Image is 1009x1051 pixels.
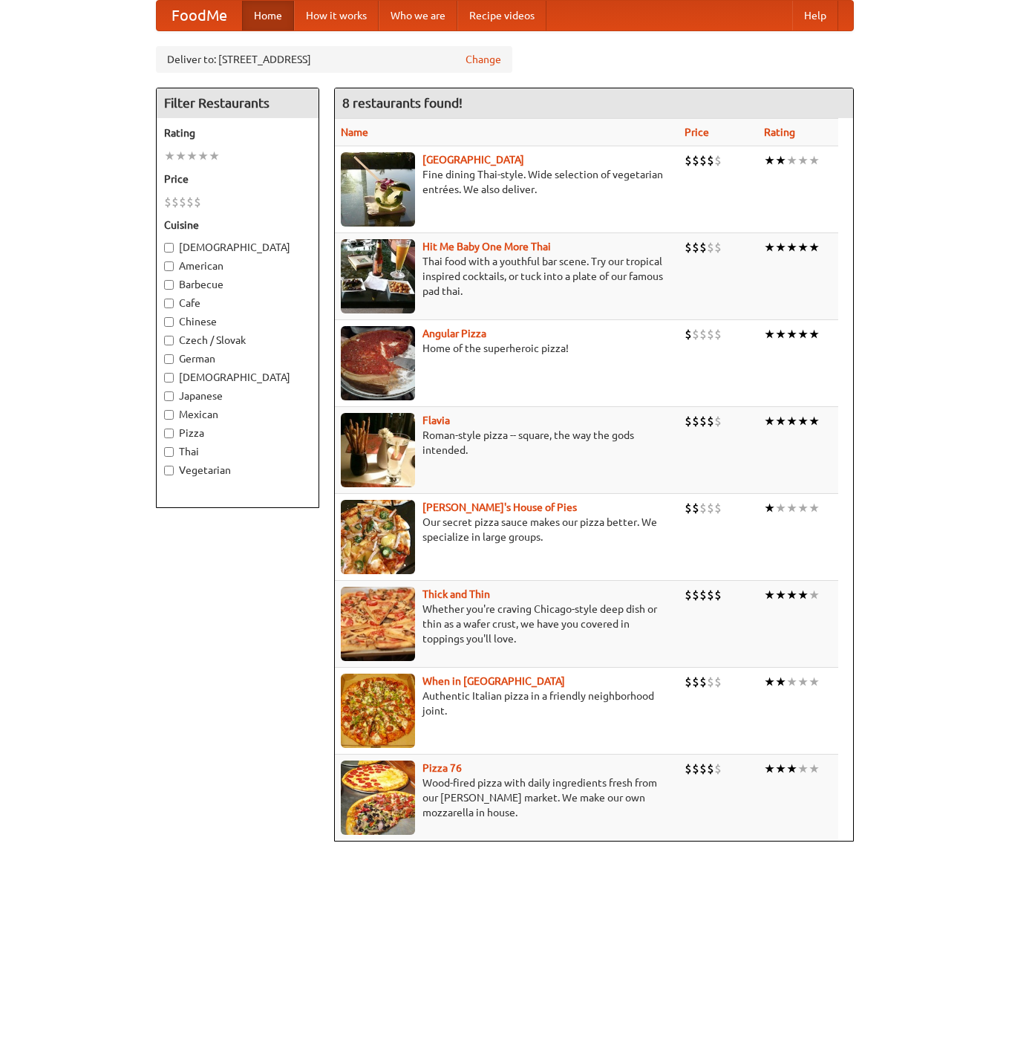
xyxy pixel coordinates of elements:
[764,674,775,690] li: ★
[156,46,512,73] div: Deliver to: [STREET_ADDRESS]
[714,674,722,690] li: $
[775,326,786,342] li: ★
[164,317,174,327] input: Chinese
[714,239,722,256] li: $
[164,447,174,457] input: Thai
[764,239,775,256] li: ★
[164,388,311,403] label: Japanese
[714,326,722,342] li: $
[341,326,415,400] img: angular.jpg
[164,194,172,210] li: $
[422,328,486,339] b: Angular Pizza
[457,1,546,30] a: Recipe videos
[707,674,714,690] li: $
[764,761,775,777] li: ★
[341,428,673,458] p: Roman-style pizza -- square, the way the gods intended.
[341,674,415,748] img: wheninrome.jpg
[164,296,311,310] label: Cafe
[186,194,194,210] li: $
[809,413,820,429] li: ★
[164,333,311,348] label: Czech / Slovak
[341,413,415,487] img: flavia.jpg
[341,761,415,835] img: pizza76.jpg
[294,1,379,30] a: How it works
[699,500,707,516] li: $
[699,326,707,342] li: $
[699,587,707,603] li: $
[422,154,524,166] b: [GEOGRAPHIC_DATA]
[692,152,699,169] li: $
[422,588,490,600] b: Thick and Thin
[699,761,707,777] li: $
[164,240,311,255] label: [DEMOGRAPHIC_DATA]
[164,444,311,459] label: Thai
[775,500,786,516] li: ★
[707,152,714,169] li: $
[797,674,809,690] li: ★
[714,152,722,169] li: $
[164,426,311,440] label: Pizza
[341,515,673,544] p: Our secret pizza sauce makes our pizza better. We specialize in large groups.
[764,587,775,603] li: ★
[164,258,311,273] label: American
[422,241,551,253] a: Hit Me Baby One More Thai
[341,167,673,197] p: Fine dining Thai-style. Wide selection of vegetarian entrées. We also deliver.
[164,429,174,438] input: Pizza
[786,500,797,516] li: ★
[786,413,797,429] li: ★
[164,354,174,364] input: German
[341,500,415,574] img: luigis.jpg
[699,152,707,169] li: $
[186,148,197,164] li: ★
[707,761,714,777] li: $
[707,239,714,256] li: $
[209,148,220,164] li: ★
[164,172,311,186] h5: Price
[164,261,174,271] input: American
[786,152,797,169] li: ★
[685,674,692,690] li: $
[707,500,714,516] li: $
[422,414,450,426] a: Flavia
[797,413,809,429] li: ★
[786,326,797,342] li: ★
[775,587,786,603] li: ★
[164,370,311,385] label: [DEMOGRAPHIC_DATA]
[714,500,722,516] li: $
[341,254,673,299] p: Thai food with a youthful bar scene. Try our tropical inspired cocktails, or tuck into a plate of...
[157,88,319,118] h4: Filter Restaurants
[341,587,415,661] img: thick.jpg
[809,500,820,516] li: ★
[242,1,294,30] a: Home
[809,152,820,169] li: ★
[775,674,786,690] li: ★
[786,761,797,777] li: ★
[685,126,709,138] a: Price
[797,587,809,603] li: ★
[422,675,565,687] b: When in [GEOGRAPHIC_DATA]
[685,413,692,429] li: $
[466,52,501,67] a: Change
[692,761,699,777] li: $
[699,674,707,690] li: $
[797,152,809,169] li: ★
[692,239,699,256] li: $
[699,413,707,429] li: $
[194,194,201,210] li: $
[692,413,699,429] li: $
[164,336,174,345] input: Czech / Slovak
[786,239,797,256] li: ★
[707,587,714,603] li: $
[792,1,838,30] a: Help
[197,148,209,164] li: ★
[164,410,174,420] input: Mexican
[685,500,692,516] li: $
[179,194,186,210] li: $
[422,762,462,774] a: Pizza 76
[164,351,311,366] label: German
[175,148,186,164] li: ★
[764,152,775,169] li: ★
